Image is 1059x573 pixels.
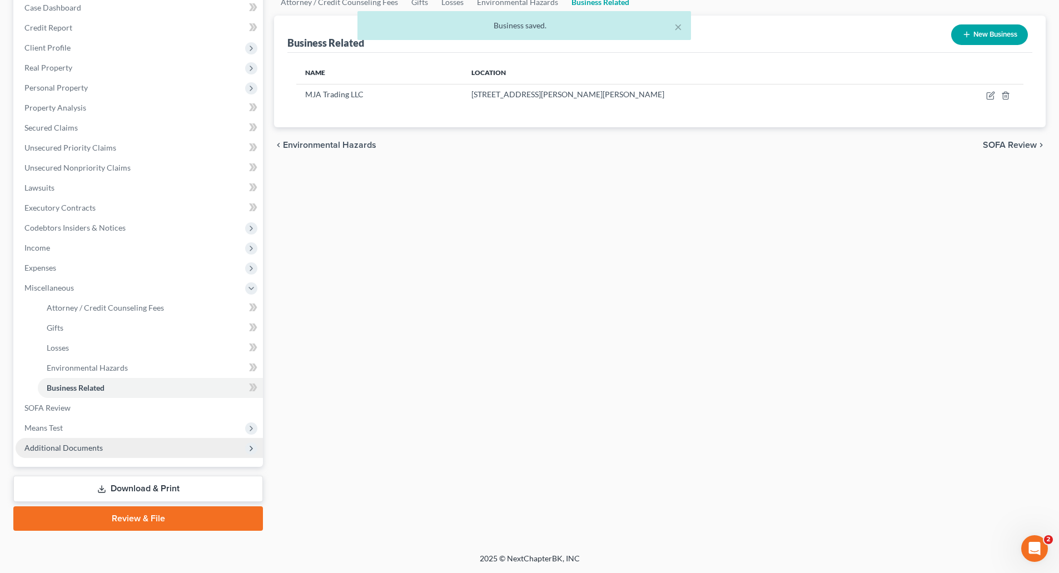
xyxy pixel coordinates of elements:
span: Attorney / Credit Counseling Fees [47,303,164,312]
span: Unsecured Nonpriority Claims [24,163,131,172]
a: Secured Claims [16,118,263,138]
span: Lawsuits [24,183,54,192]
a: Losses [38,338,263,358]
div: 2025 © NextChapterBK, INC [213,553,847,573]
a: Environmental Hazards [38,358,263,378]
a: SOFA Review [16,398,263,418]
span: SOFA Review [983,141,1037,150]
a: Unsecured Nonpriority Claims [16,158,263,178]
span: [STREET_ADDRESS][PERSON_NAME][PERSON_NAME] [471,89,664,99]
span: Environmental Hazards [283,141,376,150]
span: Means Test [24,423,63,432]
span: Business Related [47,383,105,392]
span: Secured Claims [24,123,78,132]
span: Personal Property [24,83,88,92]
i: chevron_right [1037,141,1046,150]
a: Lawsuits [16,178,263,198]
div: Business saved. [366,20,682,31]
a: Gifts [38,318,263,338]
span: Client Profile [24,43,71,52]
a: Unsecured Priority Claims [16,138,263,158]
button: SOFA Review chevron_right [983,141,1046,150]
span: 2 [1044,535,1053,544]
span: Miscellaneous [24,283,74,292]
span: MJA Trading LLC [305,89,364,99]
button: × [674,20,682,33]
span: Real Property [24,63,72,72]
span: Income [24,243,50,252]
span: Executory Contracts [24,203,96,212]
i: chevron_left [274,141,283,150]
span: Unsecured Priority Claims [24,143,116,152]
button: chevron_left Environmental Hazards [274,141,376,150]
span: Name [305,68,325,77]
a: Attorney / Credit Counseling Fees [38,298,263,318]
span: Gifts [47,323,63,332]
span: Environmental Hazards [47,363,128,372]
span: SOFA Review [24,403,71,412]
a: Review & File [13,506,263,531]
iframe: Intercom live chat [1021,535,1048,562]
span: Case Dashboard [24,3,81,12]
a: Executory Contracts [16,198,263,218]
span: Losses [47,343,69,352]
a: Property Analysis [16,98,263,118]
span: Property Analysis [24,103,86,112]
a: Business Related [38,378,263,398]
span: Location [471,68,506,77]
a: Download & Print [13,476,263,502]
span: Expenses [24,263,56,272]
span: Additional Documents [24,443,103,452]
span: Codebtors Insiders & Notices [24,223,126,232]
